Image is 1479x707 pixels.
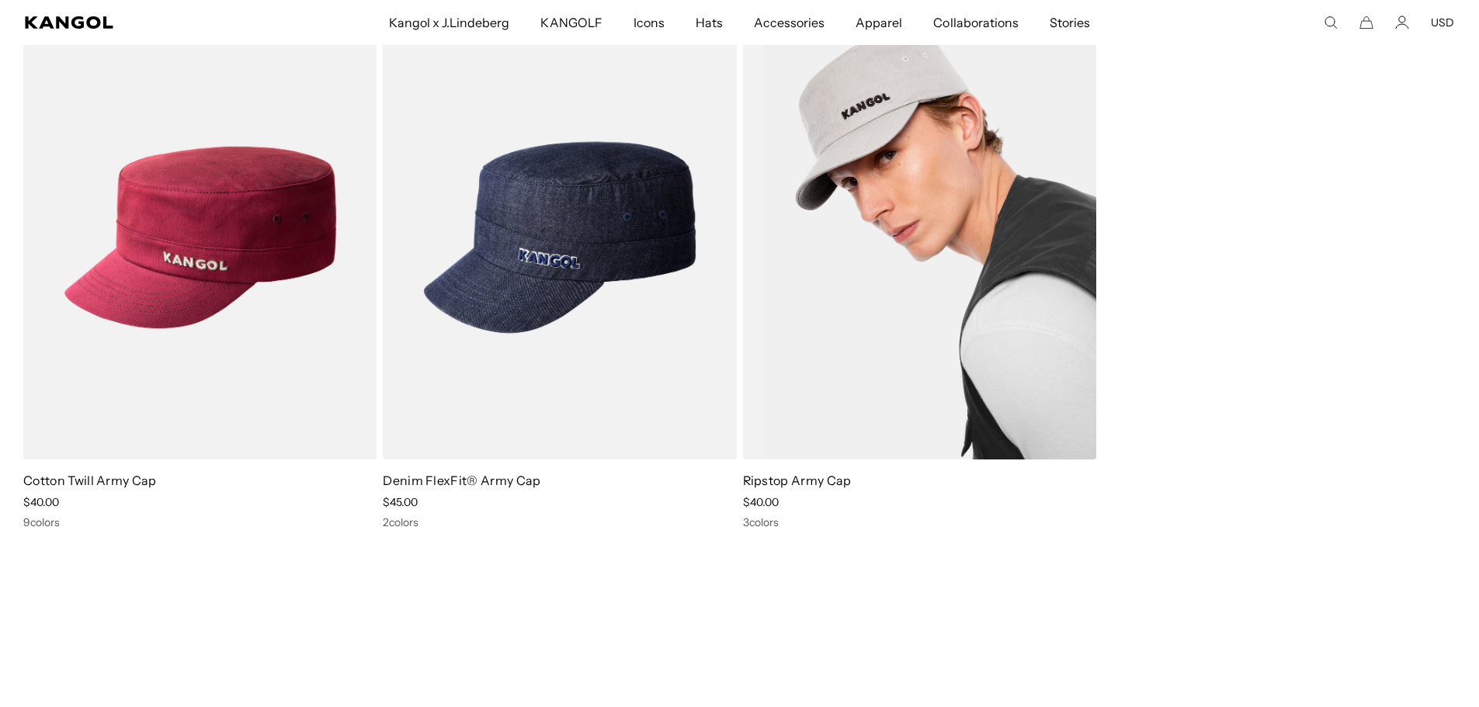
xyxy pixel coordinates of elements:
[25,16,257,29] a: Kangol
[23,515,377,529] div: 9 colors
[23,473,157,488] a: Cotton Twill Army Cap
[743,515,1096,529] div: 3 colors
[23,495,59,509] span: $40.00
[23,16,377,459] img: Cotton Twill Army Cap
[1359,16,1373,29] button: Cart
[1395,16,1409,29] a: Account
[743,16,1096,459] img: Ripstop Army Cap
[383,495,418,509] span: $45.00
[743,495,779,509] span: $40.00
[743,473,852,488] a: Ripstop Army Cap
[383,16,736,459] img: Denim FlexFit® Army Cap
[383,515,736,529] div: 2 colors
[383,473,540,488] a: Denim FlexFit® Army Cap
[1431,16,1454,29] button: USD
[1324,16,1338,29] summary: Search here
